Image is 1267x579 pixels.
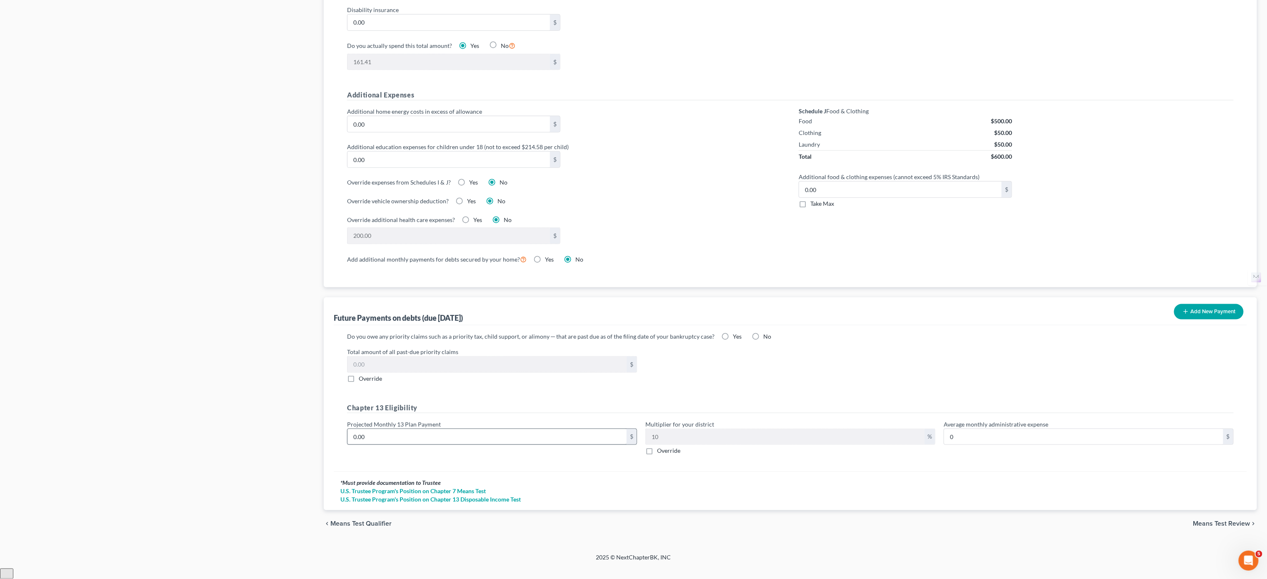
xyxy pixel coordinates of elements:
div: $ [1223,429,1233,445]
div: $ [1002,182,1012,197]
label: Additional food & clothing expenses (cannot exceed 5% IRS Standards) [795,172,1238,181]
h5: Chapter 13 Eligibility [347,403,1234,413]
div: % [925,429,935,445]
div: Future Payments on debts (due [DATE]) [334,313,463,323]
i: chevron_right [1250,520,1257,527]
span: Override [359,375,382,382]
div: Clothing [799,129,821,137]
input: 0.00 [646,429,925,445]
div: Total [799,152,812,161]
iframe: Intercom live chat [1239,551,1259,571]
label: Additional home energy costs in excess of allowance [343,107,786,116]
span: Yes [545,256,554,263]
input: 0.00 [944,429,1223,445]
span: No [763,333,771,340]
button: chevron_left Means Test Qualifier [324,520,392,527]
strong: Schedule J [799,107,826,115]
label: Override expenses from Schedules I & J? [347,178,451,187]
label: Override vehicle ownership deduction? [347,197,449,205]
div: Food & Clothing [799,107,1012,115]
h5: Additional Expenses [347,90,1234,100]
input: 0.00 [347,429,627,445]
input: 0.00 [347,357,627,372]
span: No [504,216,512,223]
label: Add additional monthly payments for debts secured by your home? [347,254,527,264]
div: Laundry [799,140,820,149]
div: $500.00 [991,117,1012,125]
label: Total amount of all past-due priority claims [343,347,1238,356]
input: 0.00 [347,116,550,132]
a: U.S. Trustee Program's Position on Chapter 13 Disposable Income Test [340,495,1240,504]
div: $50.00 [994,129,1012,137]
span: No [500,179,507,186]
button: Means Test Review chevron_right [1193,520,1257,527]
div: $ [627,429,637,445]
span: Yes [469,179,478,186]
button: Add New Payment [1174,304,1244,319]
div: Food [799,117,812,125]
label: Override additional health care expenses? [347,215,455,224]
i: chevron_left [324,520,330,527]
div: $ [550,116,560,132]
div: $ [627,357,637,372]
span: 5 [1256,551,1262,557]
div: $ [550,152,560,167]
label: Multiplier for your district [645,420,714,429]
span: Override [657,447,680,454]
span: Means Test Qualifier [330,520,392,527]
div: 2025 © NextChapterBK, INC [396,554,871,569]
span: No [575,256,583,263]
a: U.S. Trustee Program's Position on Chapter 7 Means Test [340,487,1240,495]
input: 0.00 [799,182,1002,197]
span: Yes [733,333,742,340]
div: $ [550,228,560,244]
label: Additional education expenses for children under 18 (not to exceed $214.58 per child) [343,142,786,151]
label: Do you owe any priority claims such as a priority tax, child support, or alimony ─ that are past ... [347,332,715,341]
input: 0.00 [347,152,550,167]
input: 0.00 [347,54,550,70]
span: No [497,197,505,205]
span: Yes [473,216,482,223]
div: Must provide documentation to Trustee [340,479,1240,487]
span: Means Test Review [1193,520,1250,527]
span: Take Max [810,200,834,207]
div: $ [550,54,560,70]
div: $50.00 [994,140,1012,149]
label: Projected Monthly 13 Plan Payment [347,420,441,429]
span: Yes [467,197,476,205]
input: 0.00 [347,228,550,244]
div: $600.00 [991,152,1012,161]
label: Average monthly administrative expense [944,420,1048,429]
